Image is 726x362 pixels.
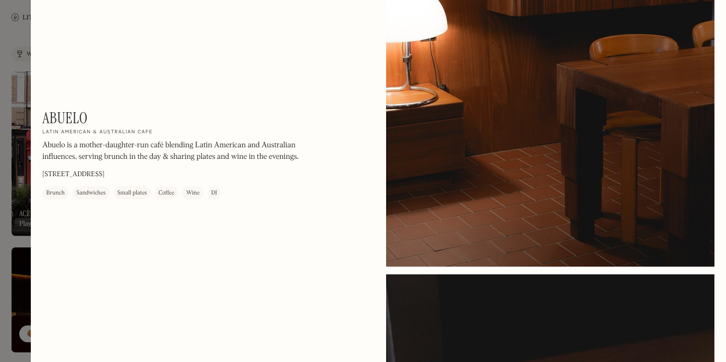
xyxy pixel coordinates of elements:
div: Small plates [117,188,147,198]
p: Abuelo is a mother-daughter-run café blending Latin American and Australian influences, serving b... [42,140,302,163]
div: Sandwiches [76,188,105,198]
div: Brunch [46,188,65,198]
div: Coffee [158,188,174,198]
h2: Latin American & Australian cafe [42,129,153,136]
p: [STREET_ADDRESS] [42,169,104,180]
div: DJ [211,188,217,198]
h1: Abuelo [42,109,88,127]
div: Wine [186,188,199,198]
